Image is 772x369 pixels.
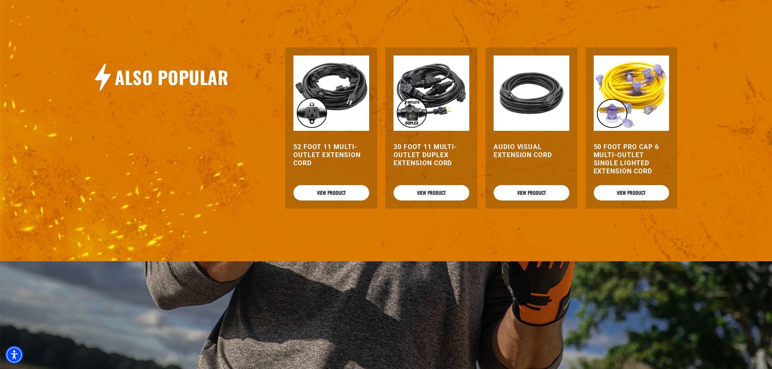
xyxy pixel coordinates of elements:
img: black [293,55,369,131]
h2: Also Popular [115,66,228,89]
a: View Product [393,185,469,200]
img: black [393,55,469,131]
a: View Product [594,185,669,200]
a: View Product [494,185,569,200]
a: 50 Foot Pro Cap 6 Multi-Outlet Single Lighted Extension Cord [594,143,669,175]
img: yellow [594,55,669,131]
img: black [494,55,569,131]
a: 30 Foot 11 Multi-Outlet Duplex Extension Cord [393,143,469,167]
a: View Product [293,185,369,200]
a: 52 Foot 11 Multi-Outlet Extension Cord [293,143,369,167]
a: Audio Visual Extension Cord [494,143,569,159]
div: Accessibility Menu [5,346,23,364]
